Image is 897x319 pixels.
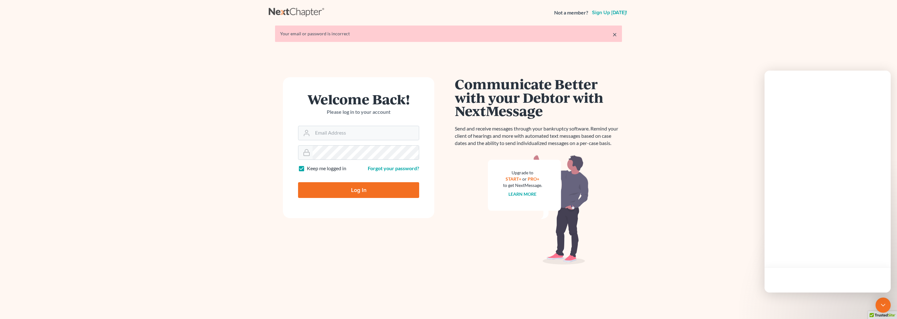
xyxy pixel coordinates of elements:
div: to get NextMessage. [503,182,542,188]
div: Your email or password is incorrect [280,31,617,37]
input: Email Address [313,126,419,140]
a: × [613,31,617,38]
p: Please log in to your account [298,108,419,116]
img: nextmessage_bg-59042aed3d76b12b5cd301f8e5b87938c9018125f34e5fa2b7a6b67550977c72.svg [488,154,589,265]
a: Learn more [509,191,537,197]
strong: Not a member? [554,9,588,16]
a: Forgot your password? [368,165,419,171]
label: Keep me logged in [307,165,346,172]
h1: Communicate Better with your Debtor with NextMessage [455,77,622,118]
div: Upgrade to [503,170,542,176]
div: Open Intercom Messenger [876,298,891,313]
p: Send and receive messages through your bankruptcy software. Remind your client of hearings and mo... [455,125,622,147]
h1: Welcome Back! [298,92,419,106]
a: PRO+ [528,176,540,182]
span: or [523,176,527,182]
a: Sign up [DATE]! [591,10,628,15]
a: START+ [506,176,522,182]
input: Log In [298,182,419,198]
